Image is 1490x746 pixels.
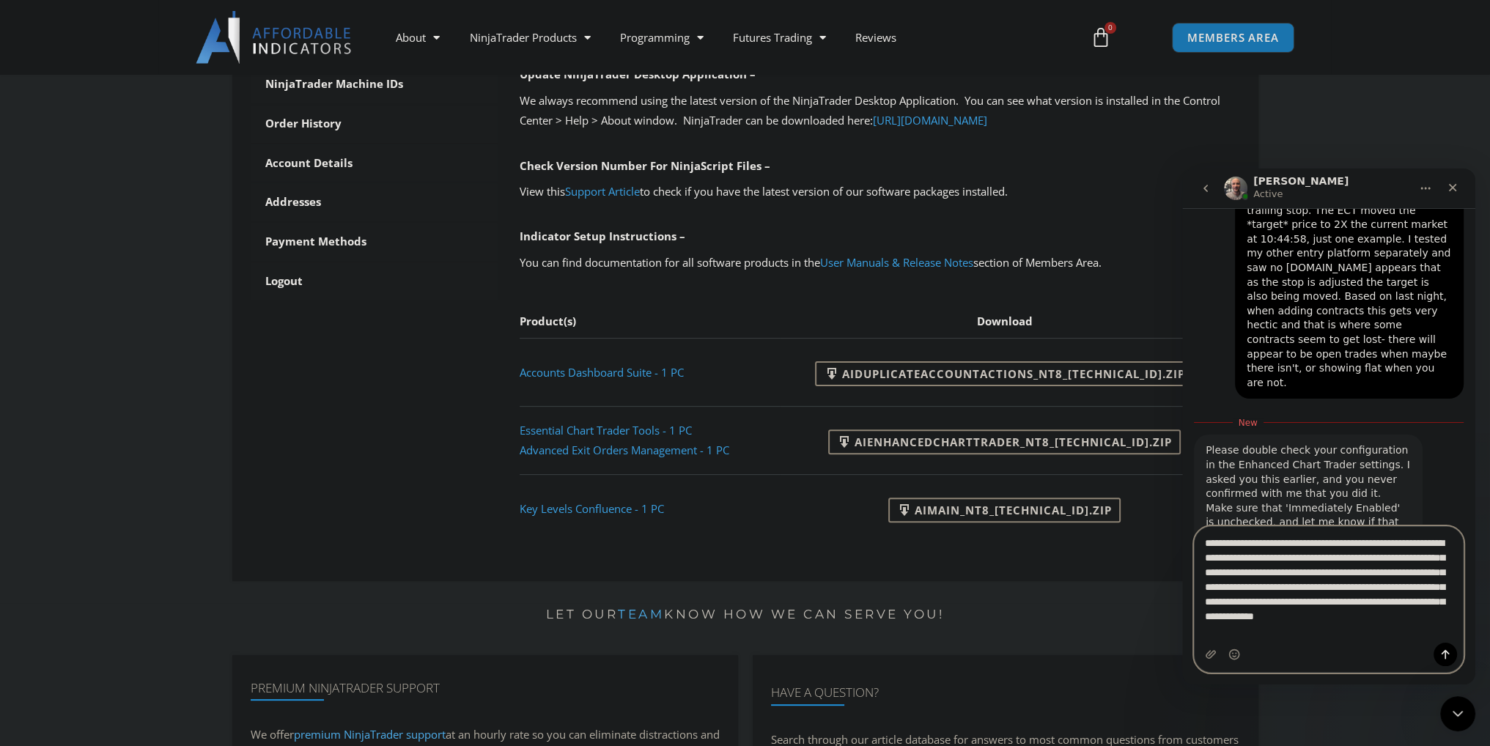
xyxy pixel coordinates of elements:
[520,91,1240,132] p: We always recommend using the latest version of the NinjaTrader Desktop Application. You can see ...
[1187,32,1279,43] span: MEMBERS AREA
[454,21,605,54] a: NinjaTrader Products
[828,429,1181,454] a: AIEnhancedChartTrader_NT8_[TECHNICAL_ID].zip
[251,727,294,742] span: We offer
[520,365,684,380] a: Accounts Dashboard Suite - 1 PC
[605,21,718,54] a: Programming
[520,443,729,457] a: Advanced Exit Orders Management - 1 PC
[840,21,910,54] a: Reviews
[618,607,664,621] a: team
[381,21,1073,54] nav: Menu
[520,501,664,516] a: Key Levels Confluence - 1 PC
[718,21,840,54] a: Futures Trading
[251,65,498,103] a: NinjaTrader Machine IDs
[520,158,770,173] b: Check Version Number For NinjaScript Files –
[520,182,1240,202] p: View this to check if you have the latest version of our software packages installed.
[12,266,240,521] div: Please double check your configuration in the Enhanced Chart Trader settings. I asked you this ea...
[771,685,1240,700] h4: Have A Question?
[520,423,692,437] a: Essential Chart Trader Tools - 1 PC
[1440,696,1475,731] iframe: Intercom live chat
[251,105,498,143] a: Order History
[1104,22,1116,34] span: 0
[12,358,281,471] textarea: Message…
[23,480,34,492] button: Upload attachment
[520,253,1240,273] p: You can find documentation for all software products in the section of Members Area.
[1069,16,1133,59] a: 0
[520,314,576,328] span: Product(s)
[520,229,685,243] b: Indicator Setup Instructions –
[251,262,498,300] a: Logout
[251,681,720,695] h4: Premium NinjaTrader Support
[1182,169,1475,684] iframe: Intercom live chat
[251,144,498,182] a: Account Details
[815,361,1193,386] a: AIDuplicateAccountActions_NT8_[TECHNICAL_ID].zip
[251,223,498,261] a: Payment Methods
[873,113,987,128] a: [URL][DOMAIN_NAME]
[251,474,275,498] button: Send a message…
[12,266,281,553] div: Joel says…
[977,314,1033,328] span: Download
[294,727,446,742] a: premium NinjaTrader support
[232,603,1258,627] p: Let our know how we can serve you!
[381,21,454,54] a: About
[820,255,973,270] a: User Manuals & Release Notes
[46,480,58,492] button: Emoji picker
[23,275,229,390] div: Please double check your configuration in the Enhanced Chart Trader settings. I asked you this ea...
[888,498,1121,522] a: AIMain_NT8_[TECHNICAL_ID].zip
[251,183,498,221] a: Addresses
[196,11,353,64] img: LogoAI | Affordable Indicators – NinjaTrader
[1172,23,1294,53] a: MEMBERS AREA
[565,184,640,199] a: Support Article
